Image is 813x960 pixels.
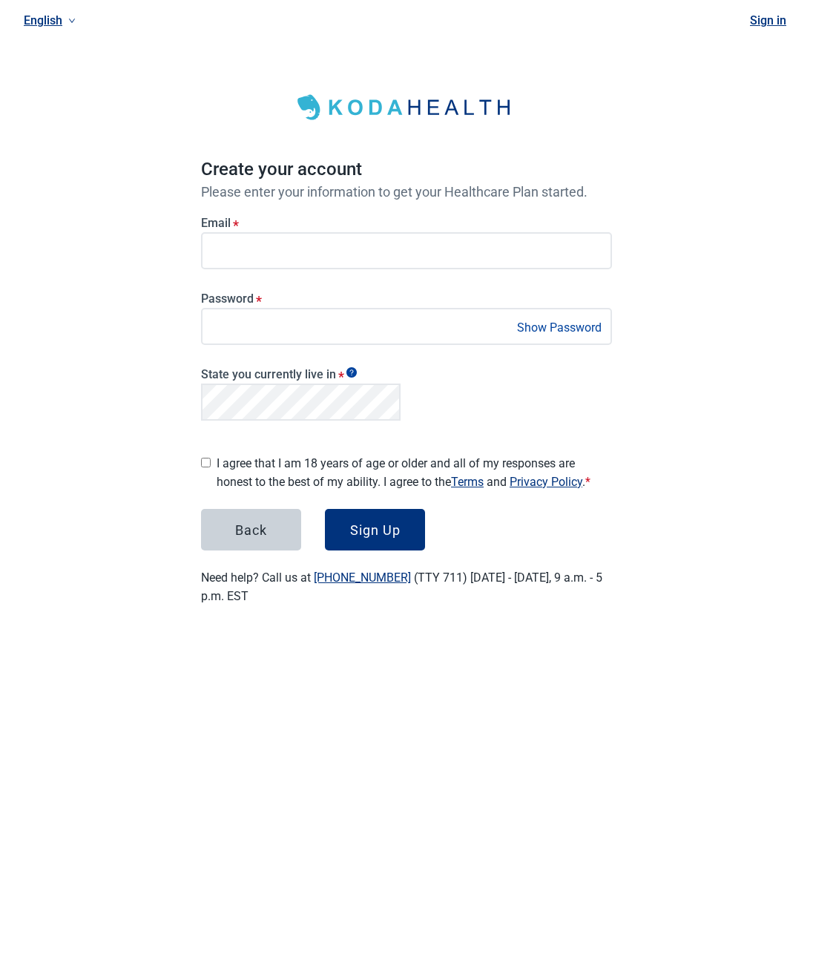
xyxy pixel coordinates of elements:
button: Sign Up [325,509,425,550]
a: Sign in [750,13,786,27]
div: Back [235,522,267,537]
button: Back [201,509,301,550]
div: Sign Up [350,522,401,537]
a: Current language: English [18,8,82,33]
span: down [68,17,76,24]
